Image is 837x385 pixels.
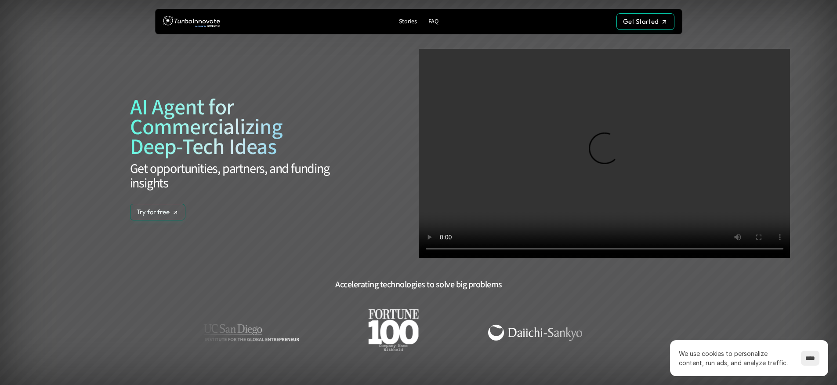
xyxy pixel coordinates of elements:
p: Get Started [623,18,659,26]
p: We use cookies to personalize content, run ads, and analyze traffic. [679,349,792,367]
a: Get Started [616,13,674,30]
a: FAQ [425,16,442,28]
a: Stories [395,16,420,28]
p: FAQ [428,18,438,26]
p: Stories [399,18,417,26]
img: TurboInnovate Logo [163,14,220,30]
